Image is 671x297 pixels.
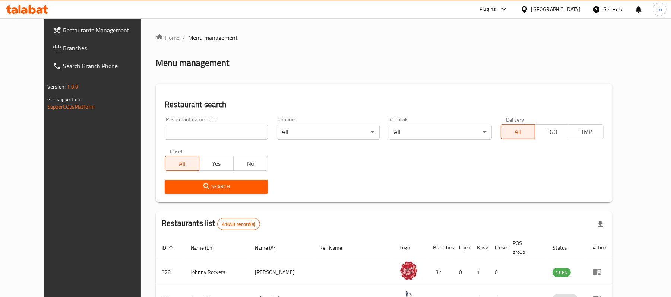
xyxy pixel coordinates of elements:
[162,243,176,252] span: ID
[658,5,662,13] span: m
[165,156,199,171] button: All
[165,125,268,140] input: Search for restaurant name or ID..
[587,236,613,259] th: Action
[427,236,453,259] th: Branches
[535,124,569,139] button: TGO
[453,259,471,285] td: 0
[165,180,268,194] button: Search
[63,61,150,70] span: Search Branch Phone
[255,243,287,252] span: Name (Ar)
[538,127,566,137] span: TGO
[165,99,604,110] h2: Restaurant search
[593,268,607,277] div: Menu
[427,259,453,285] td: 37
[199,156,234,171] button: Yes
[47,102,95,112] a: Support.OpsPlatform
[183,33,185,42] li: /
[501,124,535,139] button: All
[572,127,601,137] span: TMP
[569,124,604,139] button: TMP
[233,156,268,171] button: No
[453,236,471,259] th: Open
[185,259,249,285] td: Johnny Rockets
[217,218,260,230] div: Total records count
[47,57,156,75] a: Search Branch Phone
[553,268,571,277] div: OPEN
[156,57,229,69] h2: Menu management
[249,259,314,285] td: [PERSON_NAME]
[47,21,156,39] a: Restaurants Management
[399,261,418,280] img: Johnny Rockets
[47,39,156,57] a: Branches
[171,182,262,191] span: Search
[479,5,496,14] div: Plugins
[592,215,610,233] div: Export file
[489,259,507,285] td: 0
[202,158,231,169] span: Yes
[531,5,580,13] div: [GEOGRAPHIC_DATA]
[393,236,427,259] th: Logo
[389,125,491,140] div: All
[471,259,489,285] td: 1
[168,158,196,169] span: All
[320,243,352,252] span: Ref. Name
[63,26,150,35] span: Restaurants Management
[67,82,78,92] span: 1.0.0
[553,268,571,277] span: OPEN
[237,158,265,169] span: No
[191,243,224,252] span: Name (En)
[489,236,507,259] th: Closed
[506,117,525,122] label: Delivery
[513,239,538,256] span: POS group
[277,125,380,140] div: All
[63,44,150,52] span: Branches
[553,243,577,252] span: Status
[162,218,260,230] h2: Restaurants list
[218,221,260,228] span: 41693 record(s)
[188,33,238,42] span: Menu management
[170,148,184,154] label: Upsell
[47,82,66,92] span: Version:
[156,33,180,42] a: Home
[504,127,532,137] span: All
[156,259,185,285] td: 328
[47,95,82,104] span: Get support on:
[156,33,613,42] nav: breadcrumb
[471,236,489,259] th: Busy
